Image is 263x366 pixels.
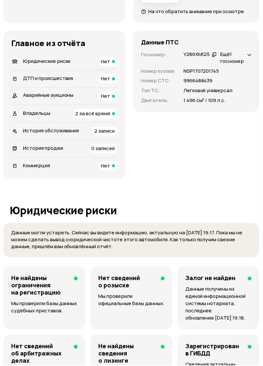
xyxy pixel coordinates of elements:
[99,275,156,289] h4: Нет сведений о розыске
[184,87,233,94] p: Легковой универсал
[11,343,69,365] h4: Нет сведений об арбитражных делах
[141,77,176,85] p: Номер СТС :
[95,128,115,135] span: 2 записи
[184,97,226,104] p: 1 496 см³ / 109 л.с.
[23,58,71,65] span: Юридические риски
[186,343,243,358] h4: Зарегистрирован в ГИБДД
[23,110,50,117] span: Владельцы
[141,67,176,75] p: Номер кузова :
[141,51,176,58] p: Госномер :
[101,75,110,82] span: Нет
[11,39,118,48] h3: Главное из отчёта
[23,75,73,82] span: ДТП и происшествия
[23,145,63,152] span: История продаж
[141,39,179,46] h4: Данные ПТС
[11,301,78,315] p: Мы проверили базы данных судебных приставов.
[11,275,69,297] h4: Не найдены ограничения на регистрацию
[186,286,252,322] p: Данные получены из единой информационной системы нотариата, последнее обновление [DATE] 19:18.
[11,230,252,250] p: Данные могли устареть. Сейчас вы видите информацию, актуальную на [DATE] 19:17. Пока мы не можем ...
[23,162,50,169] span: Коммерция
[141,8,245,15] a: На что обратить внимание при осмотре
[184,67,220,75] p: NSP1707201745
[186,275,236,282] h4: Залог не найден
[23,92,74,99] span: Аварийные аукционы
[23,127,79,134] span: История обслуживания
[221,51,245,65] span: Ещё 1 госномер
[184,77,213,85] p: 9966488439
[10,205,253,217] h1: Юридические риски
[101,163,110,170] span: Нет
[149,8,245,15] span: На что обратить внимание при осмотре
[99,343,156,365] h4: Не найдены сведения о лизинге
[101,58,110,65] span: Нет
[76,110,110,117] span: 2 за всё время
[92,145,115,152] span: 0 записей
[184,51,210,58] div: У286ХМ125
[141,97,176,104] p: Двигатель :
[99,293,165,308] p: Мы проверили официальные базы данных.
[141,87,176,94] p: Тип ТС :
[101,93,110,100] span: Нет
